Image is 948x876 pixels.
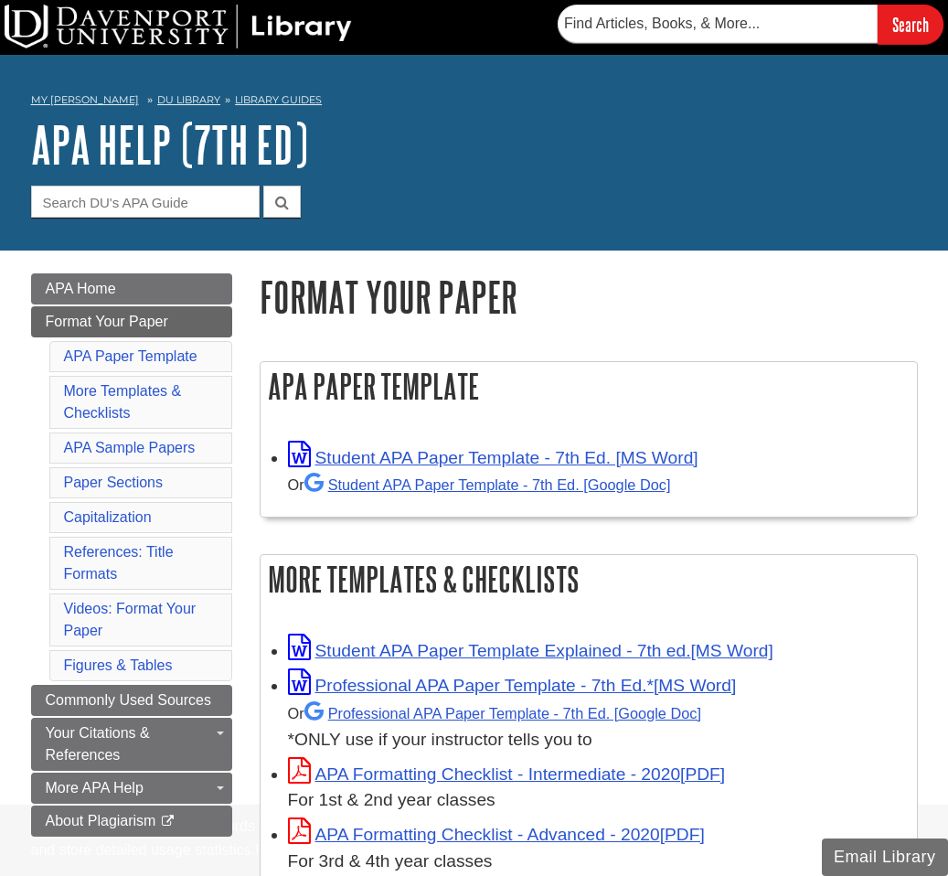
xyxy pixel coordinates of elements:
[304,476,671,493] a: Student APA Paper Template - 7th Ed. [Google Doc]
[878,5,943,44] input: Search
[64,383,182,421] a: More Templates & Checklists
[64,475,164,490] a: Paper Sections
[46,725,150,763] span: Your Citations & References
[31,718,232,771] a: Your Citations & References
[558,5,878,43] input: Find Articles, Books, & More...
[46,780,144,796] span: More APA Help
[46,692,211,708] span: Commonly Used Sources
[31,186,260,218] input: Search DU's APA Guide
[31,116,308,173] a: APA Help (7th Ed)
[288,476,671,493] small: Or
[5,5,352,48] img: DU Library
[288,849,908,875] div: For 3rd & 4th year classes
[31,273,232,837] div: Guide Page Menu
[64,601,197,638] a: Videos: Format Your Paper
[46,813,156,828] span: About Plagiarism
[46,314,168,329] span: Format Your Paper
[288,825,705,844] a: Link opens in new window
[558,5,943,44] form: Searches DU Library's articles, books, and more
[46,281,116,296] span: APA Home
[31,273,232,304] a: APA Home
[157,93,220,106] a: DU Library
[64,544,174,582] a: References: Title Formats
[31,773,232,804] a: More APA Help
[288,705,701,721] small: Or
[261,362,917,411] h2: APA Paper Template
[64,657,173,673] a: Figures & Tables
[31,806,232,837] a: About Plagiarism
[64,348,197,364] a: APA Paper Template
[64,509,152,525] a: Capitalization
[304,705,701,721] a: Professional APA Paper Template - 7th Ed.
[288,641,773,660] a: Link opens in new window
[31,88,918,117] nav: breadcrumb
[31,306,232,337] a: Format Your Paper
[260,273,918,320] h1: Format Your Paper
[288,787,908,814] div: For 1st & 2nd year classes
[64,440,196,455] a: APA Sample Papers
[160,816,176,828] i: This link opens in a new window
[288,448,698,467] a: Link opens in new window
[261,555,917,604] h2: More Templates & Checklists
[31,92,139,108] a: My [PERSON_NAME]
[288,764,726,784] a: Link opens in new window
[288,700,908,753] div: *ONLY use if your instructor tells you to
[822,839,948,876] button: Email Library
[235,93,322,106] a: Library Guides
[288,676,737,695] a: Link opens in new window
[31,685,232,716] a: Commonly Used Sources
